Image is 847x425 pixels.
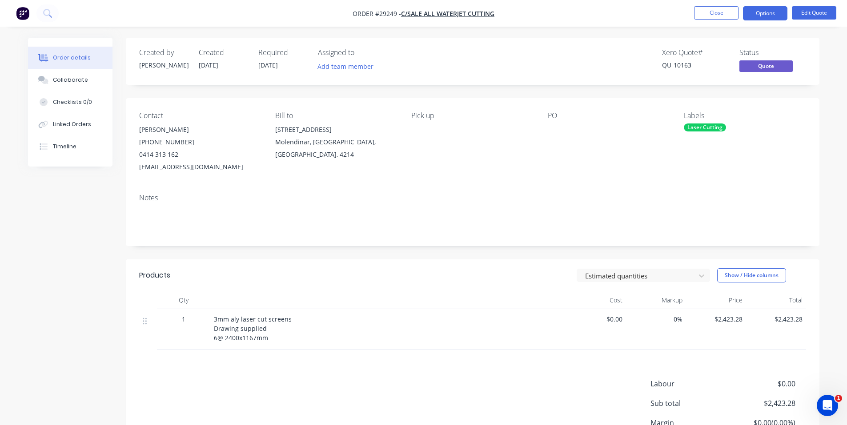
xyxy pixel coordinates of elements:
div: Created by [139,48,188,57]
span: 0% [630,314,682,324]
div: Linked Orders [52,120,91,128]
button: Show / Hide columns [717,268,786,282]
button: Add team member [313,60,378,72]
div: Cost [566,291,626,309]
div: [STREET_ADDRESS] [275,123,397,136]
div: [PERSON_NAME][PHONE_NUMBER]0414 313 162[EMAIL_ADDRESS][DOMAIN_NAME] [139,123,261,173]
img: Factory [16,7,29,20]
div: Checklists 0/0 [52,98,92,106]
div: [PERSON_NAME] [139,123,261,136]
span: Quote [739,60,793,71]
div: Status [739,48,806,57]
div: Notes [139,194,806,202]
div: 0414 313 162 [139,148,261,161]
button: Linked Orders [28,113,112,135]
span: Order #29249 - [353,9,401,18]
div: Molendinar, [GEOGRAPHIC_DATA], [GEOGRAPHIC_DATA], 4214 [275,136,397,161]
div: Required [258,48,307,57]
button: Add team member [318,60,378,72]
span: Sub total [650,398,730,409]
div: Markup [626,291,686,309]
div: Created [199,48,248,57]
div: Laser Cutting [684,123,726,131]
div: Qty [157,291,210,309]
div: Collaborate [52,76,88,84]
div: Contact [139,111,261,120]
span: $2,423.28 [729,398,795,409]
div: Bill to [275,111,397,120]
span: $0.00 [570,314,622,324]
button: Order details [28,47,112,69]
span: $0.00 [729,378,795,389]
div: Assigned to [318,48,407,57]
button: Close [694,6,739,20]
span: $2,423.28 [750,314,803,324]
div: [EMAIL_ADDRESS][DOMAIN_NAME] [139,161,261,173]
div: PO [548,111,670,120]
button: Timeline [28,135,112,158]
span: 1 [835,395,842,402]
button: Options [743,6,787,20]
a: C/SALE All Waterjet Cutting [401,9,494,18]
div: [PHONE_NUMBER] [139,136,261,148]
div: Labels [684,111,806,120]
div: Order details [52,54,90,62]
div: QU-10163 [662,60,729,70]
span: 3mm aly laser cut screens Drawing supplied 6@ 2400x1167mm [214,315,292,342]
span: 1 [182,314,185,324]
div: Price [686,291,746,309]
iframe: Intercom live chat [817,395,838,416]
div: Pick up [411,111,533,120]
div: Products [139,270,170,281]
div: [PERSON_NAME] [139,60,188,70]
span: [DATE] [199,61,218,69]
div: [STREET_ADDRESS]Molendinar, [GEOGRAPHIC_DATA], [GEOGRAPHIC_DATA], 4214 [275,123,397,161]
div: Total [746,291,806,309]
span: [DATE] [258,61,278,69]
span: $2,423.28 [690,314,743,324]
button: Checklists 0/0 [28,91,112,113]
div: Timeline [52,143,76,151]
div: Xero Quote # [662,48,729,57]
span: Labour [650,378,730,389]
button: Collaborate [28,69,112,91]
button: Edit Quote [792,6,836,20]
